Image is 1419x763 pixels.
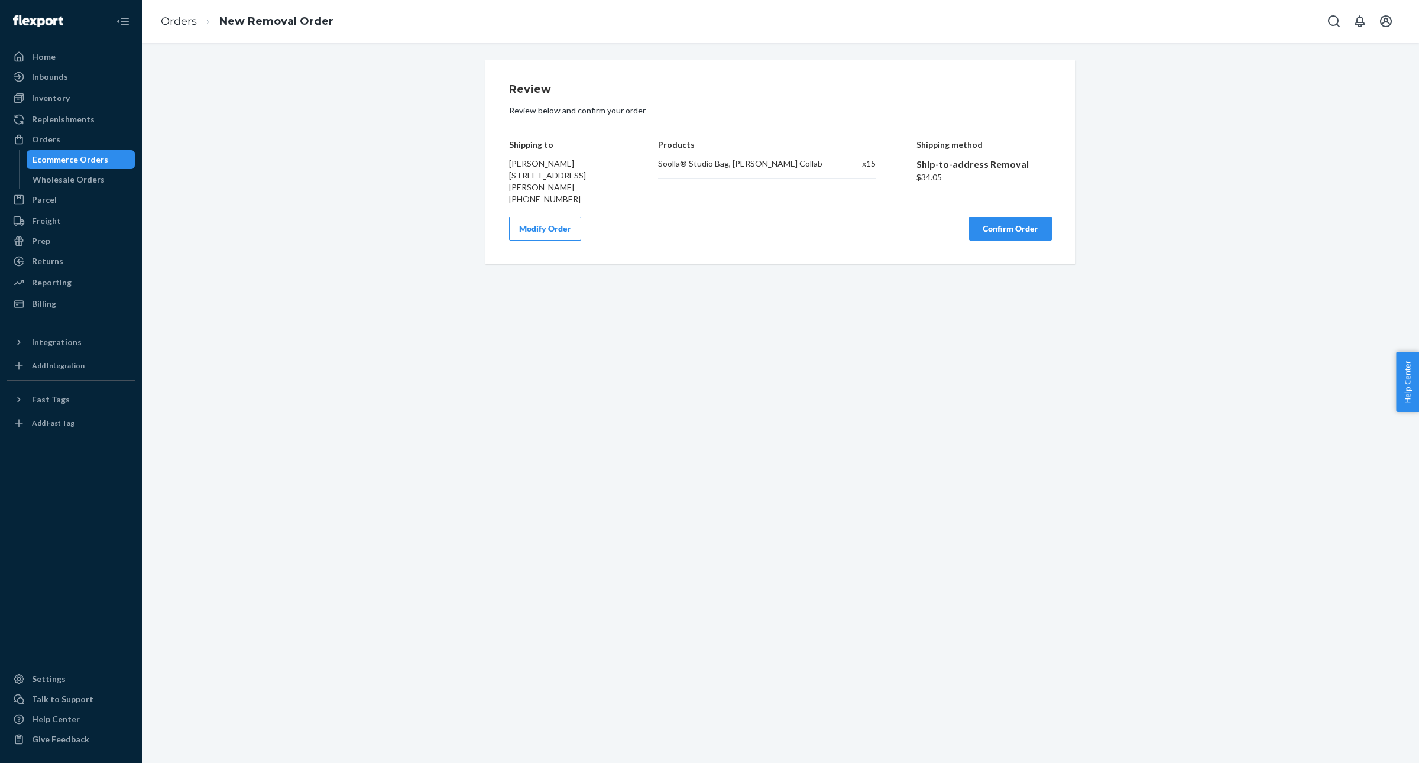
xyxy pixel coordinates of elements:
h4: Shipping method [916,140,1052,149]
a: Replenishments [7,110,135,129]
button: Open account menu [1374,9,1398,33]
ol: breadcrumbs [151,4,343,39]
div: $34.05 [916,171,1052,183]
div: Ecommerce Orders [33,154,108,165]
button: Close Navigation [111,9,135,33]
div: Home [32,51,56,63]
div: Replenishments [32,113,95,125]
button: Open notifications [1348,9,1372,33]
div: Reporting [32,277,72,288]
a: Settings [7,670,135,689]
div: [PHONE_NUMBER] [509,193,618,205]
div: Billing [32,298,56,310]
a: Returns [7,252,135,271]
div: Help Center [32,713,80,725]
a: Help Center [7,710,135,729]
h1: Review [509,84,1052,96]
div: Inbounds [32,71,68,83]
div: Prep [32,235,50,247]
div: Inventory [32,92,70,104]
button: Modify Order [509,217,581,241]
div: Add Fast Tag [32,418,74,428]
div: Parcel [32,194,57,206]
a: Home [7,47,135,66]
div: Returns [32,255,63,267]
button: Help Center [1396,352,1419,412]
a: Prep [7,232,135,251]
a: New Removal Order [219,15,333,28]
button: Integrations [7,333,135,352]
div: Wholesale Orders [33,174,105,186]
img: Flexport logo [13,15,63,27]
a: Ecommerce Orders [27,150,135,169]
div: Add Integration [32,361,85,371]
a: Inbounds [7,67,135,86]
div: Fast Tags [32,394,70,405]
div: Talk to Support [32,693,93,705]
a: Wholesale Orders [27,170,135,189]
button: Fast Tags [7,390,135,409]
button: Open Search Box [1322,9,1346,33]
a: Orders [7,130,135,149]
span: [PERSON_NAME] [STREET_ADDRESS][PERSON_NAME] [509,158,586,192]
a: Billing [7,294,135,313]
div: Integrations [32,336,82,348]
a: Add Integration [7,356,135,375]
div: Soolla® Studio Bag, [PERSON_NAME] Collab [658,158,829,170]
p: Review below and confirm your order [509,105,1052,116]
button: Confirm Order [969,217,1052,241]
div: Give Feedback [32,733,89,745]
div: Orders [32,134,60,145]
a: Freight [7,212,135,230]
div: Ship-to-address Removal [916,158,1052,171]
a: Add Fast Tag [7,414,135,433]
h4: Products [658,140,875,149]
a: Orders [161,15,197,28]
div: Freight [32,215,61,227]
h4: Shipping to [509,140,618,149]
button: Give Feedback [7,730,135,749]
div: x 15 [841,158,876,170]
a: Talk to Support [7,690,135,709]
a: Reporting [7,273,135,292]
a: Parcel [7,190,135,209]
a: Inventory [7,89,135,108]
div: Settings [32,673,66,685]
